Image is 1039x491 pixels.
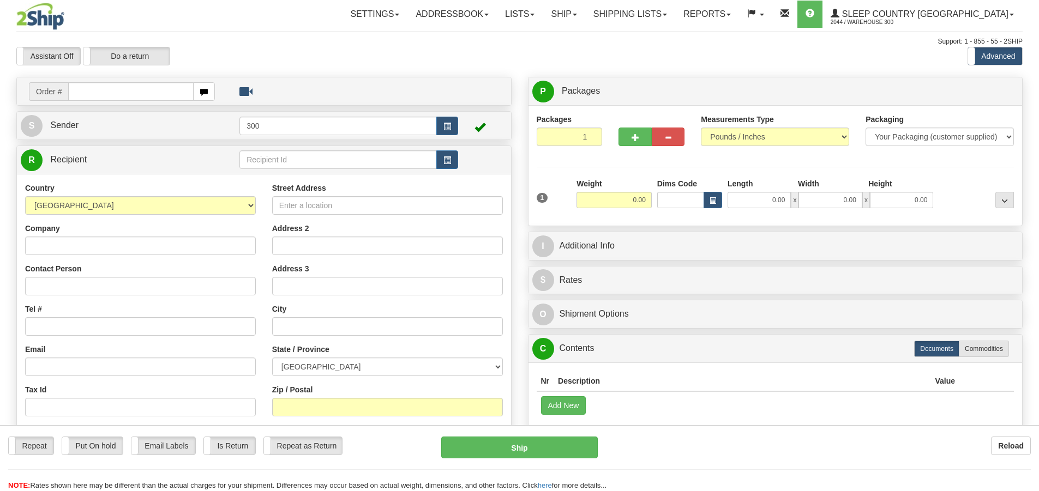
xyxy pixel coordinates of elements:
a: Sleep Country [GEOGRAPHIC_DATA] 2044 / Warehouse 300 [822,1,1022,28]
span: 1 [537,193,548,203]
th: Description [554,371,930,391]
label: Country [25,183,55,193]
label: Is Return [204,437,255,454]
a: R Recipient [21,149,215,171]
label: Length [728,178,753,189]
a: S Sender [21,114,239,137]
a: $Rates [532,269,1019,292]
iframe: chat widget [1014,190,1038,301]
span: Recipient [50,155,87,164]
label: State / Province [272,344,329,355]
a: CContents [532,337,1019,360]
span: x [791,192,798,208]
span: Sender [50,120,79,130]
label: Put On hold [62,437,123,454]
a: here [538,481,552,489]
label: Email Labels [131,437,195,454]
label: Address 3 [272,263,309,274]
th: Value [930,371,959,391]
label: Advanced [968,47,1022,65]
label: Repeat as Return [264,437,342,454]
label: Recipient Type [272,425,326,435]
span: Sleep Country [GEOGRAPHIC_DATA] [839,9,1008,19]
b: Reload [998,441,1024,450]
input: Sender Id [239,117,437,135]
button: Add New [541,396,586,415]
label: Address 2 [272,223,309,234]
span: S [21,115,43,137]
a: Ship [543,1,585,28]
span: x [862,192,870,208]
label: Weight [576,178,602,189]
span: P [532,81,554,102]
label: Packages [537,114,572,125]
label: Repeat [9,437,53,454]
label: Width [798,178,819,189]
a: OShipment Options [532,303,1019,325]
label: City [272,304,286,314]
label: Assistant Off [17,47,80,65]
span: Packages [562,86,600,95]
label: Save / Update in Address Book [395,425,502,446]
span: $ [532,269,554,291]
a: Lists [497,1,543,28]
a: Settings [342,1,407,28]
label: Packaging [866,114,904,125]
label: Height [868,178,892,189]
span: I [532,235,554,257]
img: logo2044.jpg [16,3,64,30]
input: Enter a location [272,196,503,215]
th: Nr [537,371,554,391]
span: 2044 / Warehouse 300 [831,17,912,28]
label: Tel # [25,304,42,314]
a: IAdditional Info [532,235,1019,257]
label: Measurements Type [701,114,774,125]
a: Shipping lists [585,1,675,28]
button: Reload [991,437,1031,455]
label: Zip / Postal [272,384,313,395]
label: Residential [25,425,66,435]
label: Commodities [959,341,1009,357]
span: C [532,338,554,360]
label: Email [25,344,45,355]
span: NOTE: [8,481,30,489]
label: Street Address [272,183,326,193]
div: Support: 1 - 855 - 55 - 2SHIP [16,37,1023,46]
button: Ship [441,437,598,458]
label: Tax Id [25,384,46,395]
div: ... [995,192,1014,208]
span: O [532,304,554,325]
label: Do a return [83,47,170,65]
a: Addressbook [407,1,497,28]
label: Contact Person [25,263,81,274]
label: Documents [914,341,959,357]
span: Order # [29,82,68,101]
label: Dims Code [657,178,697,189]
input: Recipient Id [239,150,437,169]
label: Company [25,223,60,234]
a: Reports [675,1,739,28]
span: R [21,149,43,171]
a: P Packages [532,80,1019,102]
